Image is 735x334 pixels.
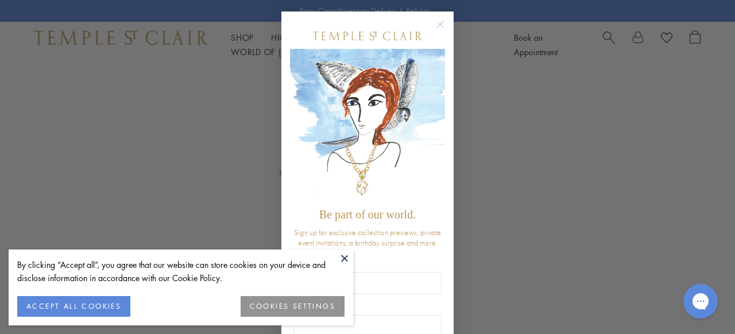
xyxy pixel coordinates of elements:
[439,23,453,37] button: Close dialog
[293,272,442,294] input: Email
[678,280,724,323] iframe: Gorgias live chat messenger
[313,32,422,40] img: Temple St. Clair
[17,296,130,317] button: ACCEPT ALL COOKIES
[294,227,441,248] span: Sign up for exclusive collection previews, private event invitations, a birthday surprise and more.
[241,296,345,317] button: COOKIES SETTINGS
[290,49,445,202] img: c4a9eb12-d91a-4d4a-8ee0-386386f4f338.jpeg
[17,258,345,285] div: By clicking “Accept all”, you agree that our website can store cookies on your device and disclos...
[319,208,416,221] span: Be part of our world.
